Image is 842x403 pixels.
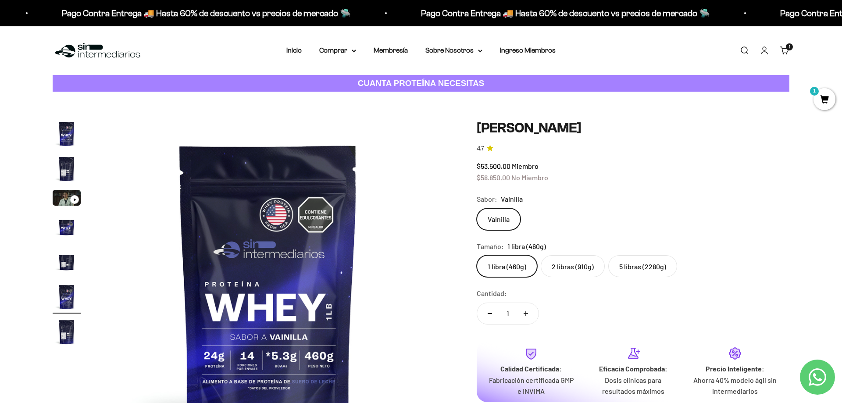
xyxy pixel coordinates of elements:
[500,364,562,373] strong: Calidad Certificada:
[53,120,81,150] button: Ir al artículo 1
[425,45,482,56] summary: Sobre Nosotros
[53,283,81,311] img: Proteína Whey - Vainilla
[599,364,667,373] strong: Eficacia Comprobada:
[507,241,546,252] span: 1 libra (460g)
[477,144,484,153] span: 4.7
[53,213,81,241] img: Proteína Whey - Vainilla
[414,6,703,20] p: Pago Contra Entrega 🚚 Hasta 60% de descuento vs precios de mercado 🛸
[511,173,548,182] span: No Miembro
[513,303,539,324] button: Aumentar cantidad
[487,374,575,397] p: Fabricación certificada GMP e INVIMA
[53,318,81,349] button: Ir al artículo 7
[477,303,503,324] button: Reducir cantidad
[477,173,510,182] span: $58.850,00
[691,374,779,397] p: Ahorra 40% modelo ágil sin intermediarios
[53,75,789,92] a: CUANTA PROTEÍNA NECESITAS
[53,155,81,183] img: Proteína Whey - Vainilla
[501,193,523,205] span: Vainilla
[358,78,485,88] strong: CUANTA PROTEÍNA NECESITAS
[477,241,504,252] legend: Tamaño:
[319,45,356,56] summary: Comprar
[53,318,81,346] img: Proteína Whey - Vainilla
[589,374,677,397] p: Dosis clínicas para resultados máximos
[809,86,820,96] mark: 1
[53,213,81,243] button: Ir al artículo 4
[53,248,81,278] button: Ir al artículo 5
[706,364,764,373] strong: Precio Inteligente:
[53,283,81,314] button: Ir al artículo 6
[477,288,507,299] label: Cantidad:
[54,6,343,20] p: Pago Contra Entrega 🚚 Hasta 60% de descuento vs precios de mercado 🛸
[374,46,408,54] a: Membresía
[53,155,81,185] button: Ir al artículo 2
[512,162,539,170] span: Miembro
[477,144,789,153] a: 4.74.7 de 5.0 estrellas
[789,45,790,49] span: 1
[477,162,510,170] span: $53.500,00
[286,46,302,54] a: Inicio
[477,120,789,136] h1: [PERSON_NAME]
[53,120,81,148] img: Proteína Whey - Vainilla
[500,46,556,54] a: Ingreso Miembros
[53,248,81,276] img: Proteína Whey - Vainilla
[813,95,835,105] a: 1
[477,193,497,205] legend: Sabor:
[53,190,81,208] button: Ir al artículo 3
